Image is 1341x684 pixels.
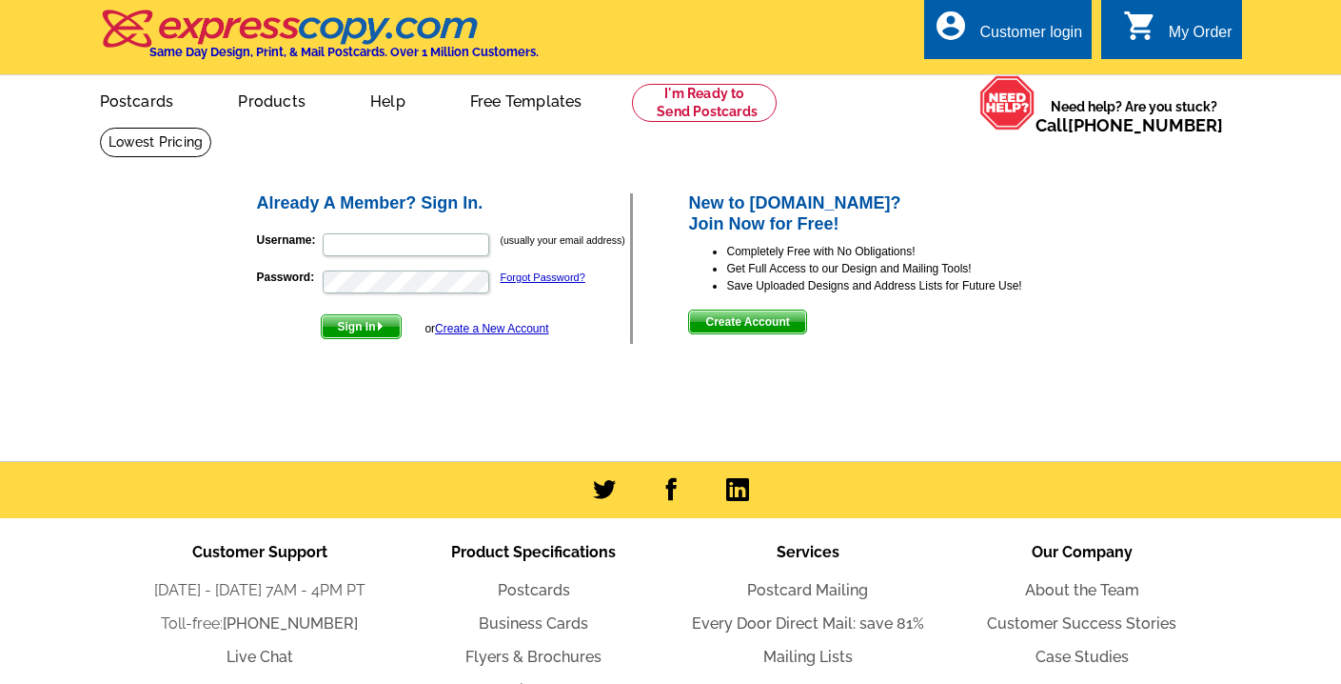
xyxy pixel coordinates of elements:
[1169,24,1233,50] div: My Order
[1035,115,1223,135] span: Call
[979,75,1035,131] img: help
[192,543,327,561] span: Customer Support
[501,234,625,246] small: (usually your email address)
[979,24,1082,50] div: Customer login
[340,77,436,122] a: Help
[322,315,401,338] span: Sign In
[726,260,1087,277] li: Get Full Access to our Design and Mailing Tools!
[934,9,968,43] i: account_circle
[747,581,868,599] a: Postcard Mailing
[688,193,1087,234] h2: New to [DOMAIN_NAME]? Join Now for Free!
[726,243,1087,260] li: Completely Free with No Obligations!
[1068,115,1223,135] a: [PHONE_NUMBER]
[692,614,924,633] a: Every Door Direct Mail: save 81%
[257,269,321,286] label: Password:
[149,45,539,59] h4: Same Day Design, Print, & Mail Postcards. Over 1 Million Customers.
[465,648,601,666] a: Flyers & Brochures
[498,581,570,599] a: Postcards
[257,231,321,249] label: Username:
[987,614,1176,633] a: Customer Success Stories
[207,77,336,122] a: Products
[1035,648,1129,666] a: Case Studies
[1035,97,1233,135] span: Need help? Are you stuck?
[1123,21,1233,45] a: shopping_cart My Order
[227,648,293,666] a: Live Chat
[1123,9,1157,43] i: shopping_cart
[440,77,613,122] a: Free Templates
[689,311,805,333] span: Create Account
[501,272,585,283] a: Forgot Password?
[688,310,806,334] button: Create Account
[435,322,548,335] a: Create a New Account
[777,543,839,561] span: Services
[424,320,548,337] div: or
[69,77,205,122] a: Postcards
[123,613,397,635] li: Toll-free:
[321,314,402,339] button: Sign In
[934,21,1082,45] a: account_circle Customer login
[726,277,1087,294] li: Save Uploaded Designs and Address Lists for Future Use!
[763,648,853,666] a: Mailing Lists
[100,23,539,59] a: Same Day Design, Print, & Mail Postcards. Over 1 Million Customers.
[451,543,616,561] span: Product Specifications
[123,579,397,602] li: [DATE] - [DATE] 7AM - 4PM PT
[1032,543,1133,561] span: Our Company
[257,193,631,214] h2: Already A Member? Sign In.
[223,614,358,633] a: [PHONE_NUMBER]
[479,614,588,633] a: Business Cards
[1025,581,1139,599] a: About the Team
[376,322,385,331] img: button-next-arrow-white.png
